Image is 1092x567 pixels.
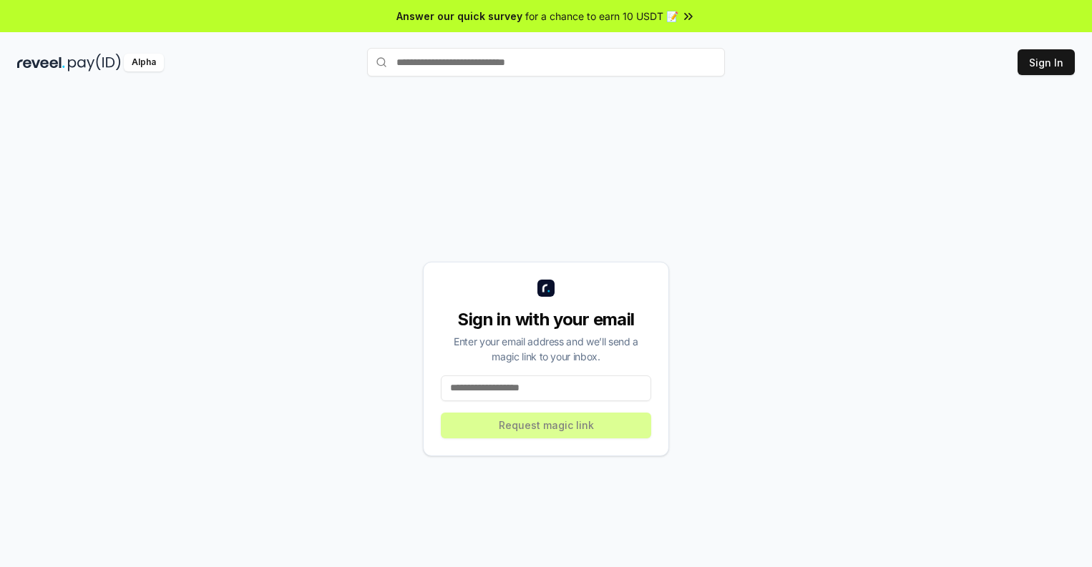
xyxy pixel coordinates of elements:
[396,9,522,24] span: Answer our quick survey
[537,280,555,297] img: logo_small
[441,308,651,331] div: Sign in with your email
[441,334,651,364] div: Enter your email address and we’ll send a magic link to your inbox.
[68,54,121,72] img: pay_id
[17,54,65,72] img: reveel_dark
[1018,49,1075,75] button: Sign In
[124,54,164,72] div: Alpha
[525,9,678,24] span: for a chance to earn 10 USDT 📝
